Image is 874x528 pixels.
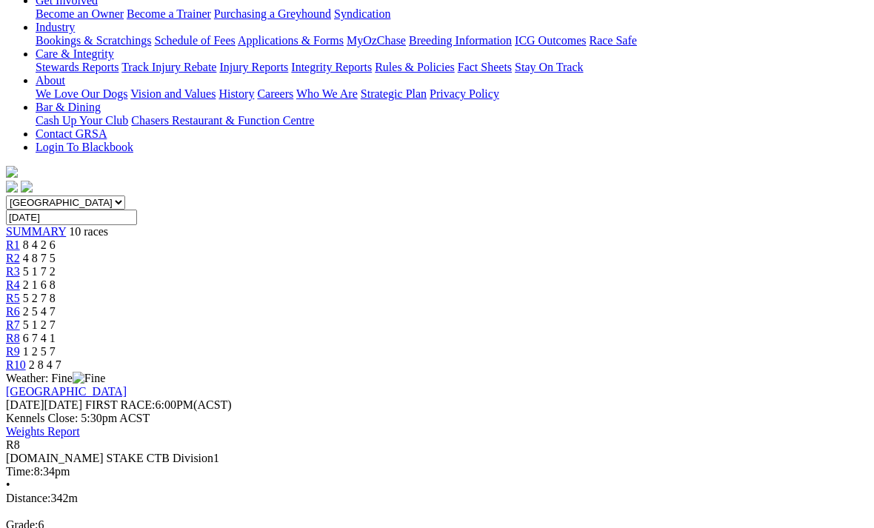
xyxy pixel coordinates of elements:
span: 5 1 7 2 [23,265,56,278]
a: Bookings & Scratchings [36,34,151,47]
span: R8 [6,438,20,451]
a: Schedule of Fees [154,34,235,47]
a: Login To Blackbook [36,141,133,153]
span: 2 5 4 7 [23,305,56,318]
a: [GEOGRAPHIC_DATA] [6,385,127,398]
input: Select date [6,210,137,225]
span: • [6,478,10,491]
a: R4 [6,278,20,291]
a: R6 [6,305,20,318]
a: R2 [6,252,20,264]
a: Contact GRSA [36,127,107,140]
a: Strategic Plan [361,87,427,100]
div: Care & Integrity [36,61,868,74]
a: Careers [257,87,293,100]
div: [DOMAIN_NAME] STAKE CTB Division1 [6,452,868,465]
a: Rules & Policies [375,61,455,73]
a: R7 [6,318,20,331]
div: 8:34pm [6,465,868,478]
div: Kennels Close: 5:30pm ACST [6,412,868,425]
a: Who We Are [296,87,358,100]
a: About [36,74,65,87]
div: 342m [6,492,868,505]
a: Vision and Values [130,87,216,100]
span: 6:00PM(ACST) [85,398,232,411]
a: R1 [6,238,20,251]
span: 8 4 2 6 [23,238,56,251]
a: R10 [6,358,26,371]
a: Applications & Forms [238,34,344,47]
a: MyOzChase [347,34,406,47]
span: Time: [6,465,34,478]
a: R3 [6,265,20,278]
span: Distance: [6,492,50,504]
span: 5 2 7 8 [23,292,56,304]
a: Chasers Restaurant & Function Centre [131,114,314,127]
span: 2 8 4 7 [29,358,61,371]
div: Get Involved [36,7,868,21]
span: Weather: Fine [6,372,105,384]
a: Integrity Reports [291,61,372,73]
a: R9 [6,345,20,358]
a: Care & Integrity [36,47,114,60]
img: facebook.svg [6,181,18,193]
span: 2 1 6 8 [23,278,56,291]
a: R5 [6,292,20,304]
a: History [218,87,254,100]
a: Weights Report [6,425,80,438]
span: [DATE] [6,398,44,411]
span: 5 1 2 7 [23,318,56,331]
a: Injury Reports [219,61,288,73]
span: 1 2 5 7 [23,345,56,358]
a: Privacy Policy [430,87,499,100]
a: Syndication [334,7,390,20]
a: Purchasing a Greyhound [214,7,331,20]
a: Race Safe [589,34,636,47]
a: SUMMARY [6,225,66,238]
span: 4 8 7 5 [23,252,56,264]
a: Stewards Reports [36,61,119,73]
a: Stay On Track [515,61,583,73]
span: [DATE] [6,398,82,411]
a: Become an Owner [36,7,124,20]
span: 10 races [69,225,108,238]
div: Bar & Dining [36,114,868,127]
a: Fact Sheets [458,61,512,73]
a: R8 [6,332,20,344]
a: Cash Up Your Club [36,114,128,127]
img: twitter.svg [21,181,33,193]
span: 6 7 4 1 [23,332,56,344]
a: Become a Trainer [127,7,211,20]
div: About [36,87,868,101]
a: Track Injury Rebate [121,61,216,73]
a: Breeding Information [409,34,512,47]
img: Fine [73,372,105,385]
span: FIRST RACE: [85,398,155,411]
a: ICG Outcomes [515,34,586,47]
img: logo-grsa-white.png [6,166,18,178]
div: Industry [36,34,868,47]
a: We Love Our Dogs [36,87,127,100]
a: Industry [36,21,75,33]
a: Bar & Dining [36,101,101,113]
